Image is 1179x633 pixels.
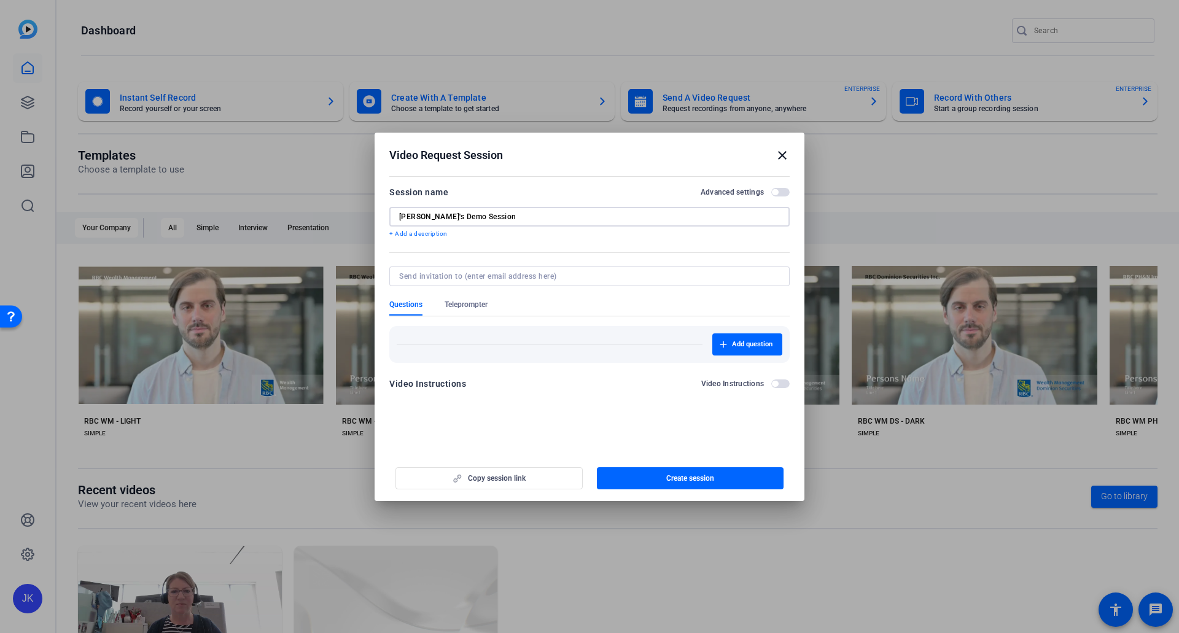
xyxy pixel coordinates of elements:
[399,212,780,222] input: Enter Session Name
[666,473,714,483] span: Create session
[701,379,765,389] h2: Video Instructions
[775,148,790,163] mat-icon: close
[389,185,448,200] div: Session name
[732,340,772,349] span: Add question
[701,187,764,197] h2: Advanced settings
[399,271,775,281] input: Send invitation to (enter email address here)
[389,300,422,309] span: Questions
[389,376,466,391] div: Video Instructions
[445,300,488,309] span: Teleprompter
[389,229,790,239] p: + Add a description
[712,333,782,355] button: Add question
[597,467,784,489] button: Create session
[389,148,790,163] div: Video Request Session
